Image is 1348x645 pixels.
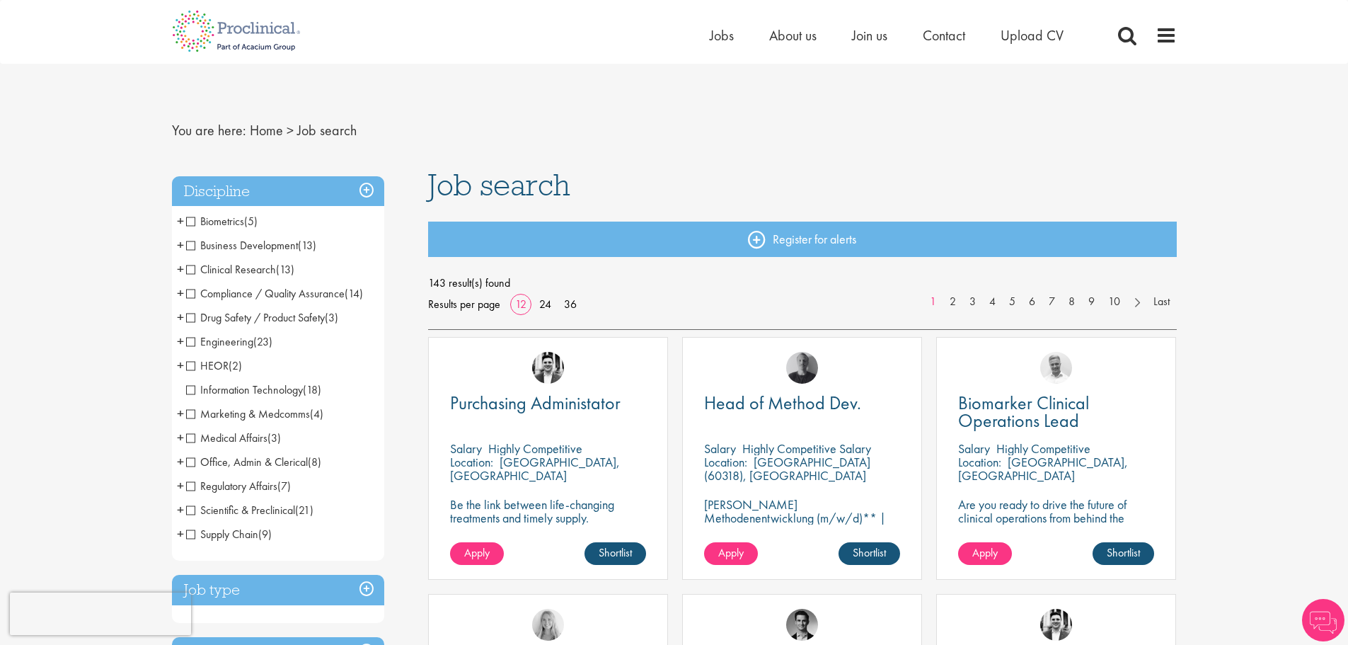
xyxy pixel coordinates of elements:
[10,593,191,635] iframe: reCAPTCHA
[186,214,244,229] span: Biometrics
[229,358,242,373] span: (2)
[186,334,272,349] span: Engineering
[308,455,321,469] span: (8)
[177,403,184,424] span: +
[186,479,277,493] span: Regulatory Affairs
[532,352,564,384] img: Edward Little
[1061,294,1082,310] a: 8
[276,262,294,277] span: (13)
[704,394,900,412] a: Head of Method Dev.
[704,498,900,565] p: [PERSON_NAME] Methodenentwicklung (m/w/d)** | Dauerhaft | Biowissenschaften | [GEOGRAPHIC_DATA] (...
[464,545,490,560] span: Apply
[428,166,570,204] span: Job search
[450,454,493,470] span: Location:
[1040,352,1072,384] img: Joshua Bye
[428,294,500,315] span: Results per page
[303,382,321,397] span: (18)
[172,575,384,605] h3: Job type
[852,26,887,45] a: Join us
[186,406,310,421] span: Marketing & Medcomms
[177,258,184,280] span: +
[186,406,323,421] span: Marketing & Medcomms
[310,406,323,421] span: (4)
[704,542,758,565] a: Apply
[704,391,861,415] span: Head of Method Dev.
[962,294,983,310] a: 3
[297,121,357,139] span: Job search
[742,440,871,457] p: Highly Competitive Salary
[958,498,1154,565] p: Are you ready to drive the future of clinical operations from behind the scenes? Looking to be in...
[704,440,736,457] span: Salary
[186,430,281,445] span: Medical Affairs
[177,451,184,472] span: +
[295,503,313,518] span: (21)
[958,440,990,457] span: Salary
[186,310,325,325] span: Drug Safety / Product Safety
[253,334,272,349] span: (23)
[958,454,1128,484] p: [GEOGRAPHIC_DATA], [GEOGRAPHIC_DATA]
[172,121,246,139] span: You are here:
[177,355,184,376] span: +
[186,455,308,469] span: Office, Admin & Clerical
[1040,609,1072,641] img: Edward Little
[510,297,531,312] a: 12
[186,455,321,469] span: Office, Admin & Clerical
[943,294,963,310] a: 2
[786,352,818,384] img: Felix Zimmer
[958,391,1089,433] span: Biomarker Clinical Operations Lead
[488,440,582,457] p: Highly Competitive
[958,394,1154,430] a: Biomarker Clinical Operations Lead
[584,542,646,565] a: Shortlist
[1002,294,1022,310] a: 5
[923,26,965,45] a: Contact
[958,454,1001,470] span: Location:
[186,527,258,542] span: Supply Chain
[1042,294,1062,310] a: 7
[186,238,316,253] span: Business Development
[428,273,1177,294] span: 143 result(s) found
[277,479,291,493] span: (7)
[450,454,620,484] p: [GEOGRAPHIC_DATA], [GEOGRAPHIC_DATA]
[786,609,818,641] img: Max Slevogt
[177,210,184,232] span: +
[186,286,363,301] span: Compliance / Quality Assurance
[186,334,253,349] span: Engineering
[177,427,184,448] span: +
[177,234,184,256] span: +
[186,382,321,397] span: Information Technology
[177,475,184,496] span: +
[450,440,482,457] span: Salary
[450,394,646,412] a: Purchasing Administator
[704,454,870,484] p: [GEOGRAPHIC_DATA] (60318), [GEOGRAPHIC_DATA]
[172,176,384,207] h3: Discipline
[325,310,338,325] span: (3)
[450,391,621,415] span: Purchasing Administator
[710,26,734,45] span: Jobs
[923,294,943,310] a: 1
[298,238,316,253] span: (13)
[186,358,229,373] span: HEOR
[982,294,1003,310] a: 4
[186,286,345,301] span: Compliance / Quality Assurance
[250,121,283,139] a: breadcrumb link
[177,523,184,544] span: +
[177,499,184,520] span: +
[1146,294,1177,310] a: Last
[532,609,564,641] img: Shannon Briggs
[769,26,817,45] a: About us
[186,358,242,373] span: HEOR
[428,222,1177,257] a: Register for alerts
[1101,294,1127,310] a: 10
[186,238,298,253] span: Business Development
[267,430,281,445] span: (3)
[177,282,184,304] span: +
[704,454,747,470] span: Location:
[244,214,258,229] span: (5)
[559,297,582,312] a: 36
